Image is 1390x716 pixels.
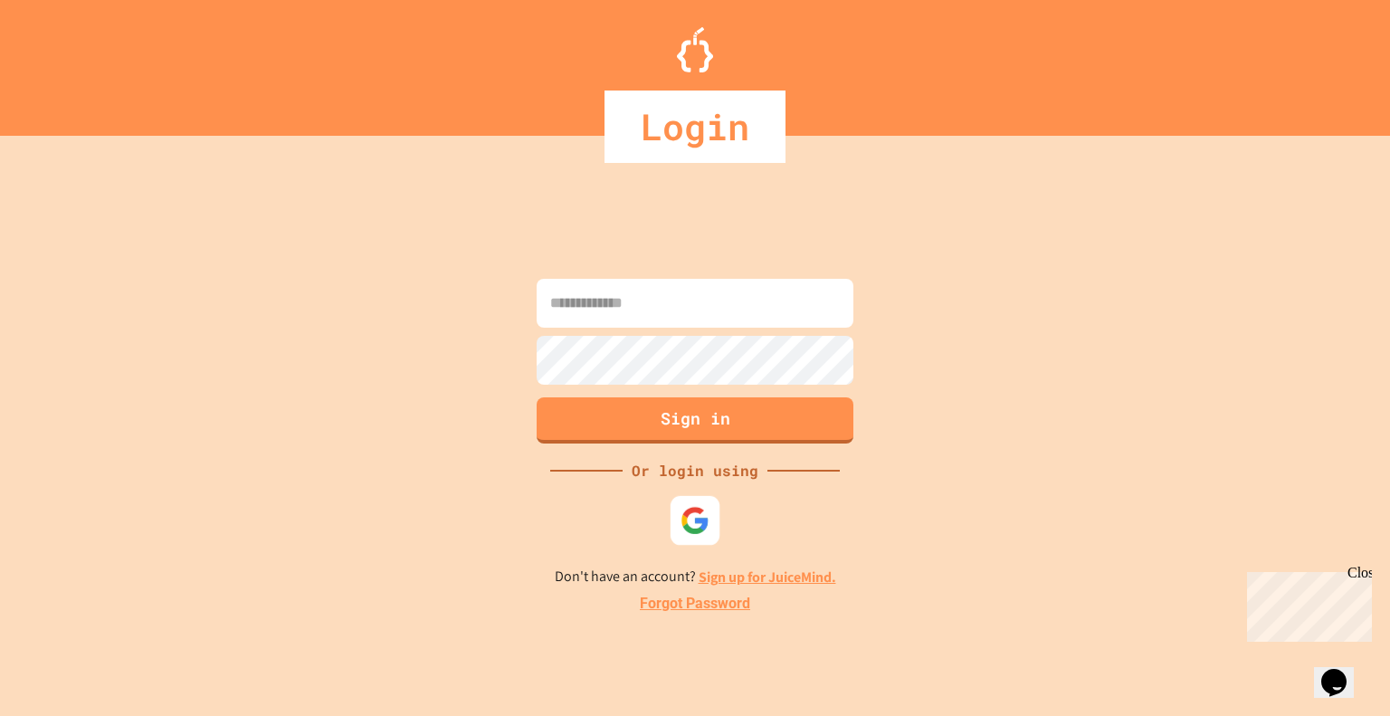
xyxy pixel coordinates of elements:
[555,566,836,588] p: Don't have an account?
[640,593,750,615] a: Forgot Password
[677,27,713,72] img: Logo.svg
[7,7,125,115] div: Chat with us now!Close
[699,568,836,587] a: Sign up for JuiceMind.
[681,505,710,535] img: google-icon.svg
[1240,565,1372,642] iframe: chat widget
[537,397,853,444] button: Sign in
[623,460,767,482] div: Or login using
[1314,644,1372,698] iframe: chat widget
[605,91,785,163] div: Login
